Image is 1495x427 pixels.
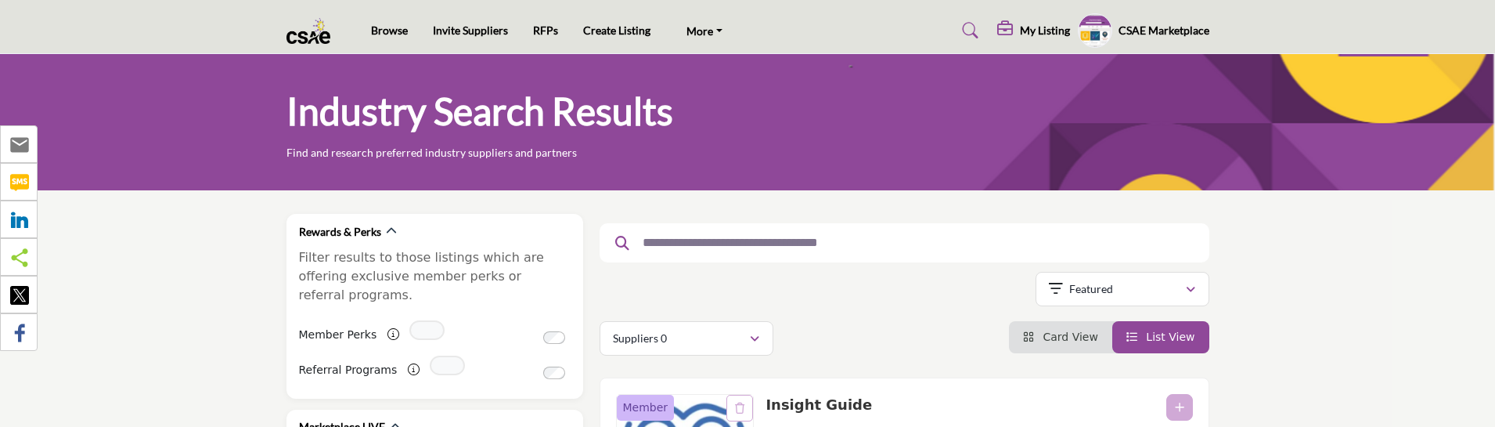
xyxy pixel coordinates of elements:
[286,145,577,161] p: Find and research preferred industry suppliers and partners
[613,331,667,346] p: Suppliers 0
[1126,331,1195,343] a: View List
[299,356,398,384] label: Referral Programs
[997,21,1070,40] div: My Listing
[623,400,668,416] span: Member
[675,20,733,42] a: More
[299,224,381,240] h2: Rewards & Perks
[1009,321,1112,353] li: Card View
[299,321,377,349] label: Member Perks
[1069,281,1113,297] p: Featured
[1036,272,1209,306] button: Featured
[371,24,408,37] a: Browse
[1112,321,1209,353] li: List View
[533,24,558,37] a: RFPs
[286,87,673,136] h1: Industry Search Results
[433,24,508,37] a: Invite Suppliers
[286,18,339,44] img: Site Logo
[1119,23,1209,38] h5: CSAE Marketplace
[1023,331,1098,343] a: View Card
[1175,401,1184,414] a: Add To List
[600,321,773,356] button: Suppliers 0
[299,248,571,305] p: Filter results to those listings which are offering exclusive member perks or referral programs.
[1020,24,1070,38] h5: My Listing
[543,331,565,344] input: Switch to Member Perks
[583,24,650,37] a: Create Listing
[947,18,989,43] a: Search
[1043,331,1097,343] span: Card View
[1078,13,1112,48] button: Show hide supplier dropdown
[1146,331,1194,343] span: List View
[543,367,565,379] input: Switch to Referral Programs
[766,396,872,413] a: Insight Guide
